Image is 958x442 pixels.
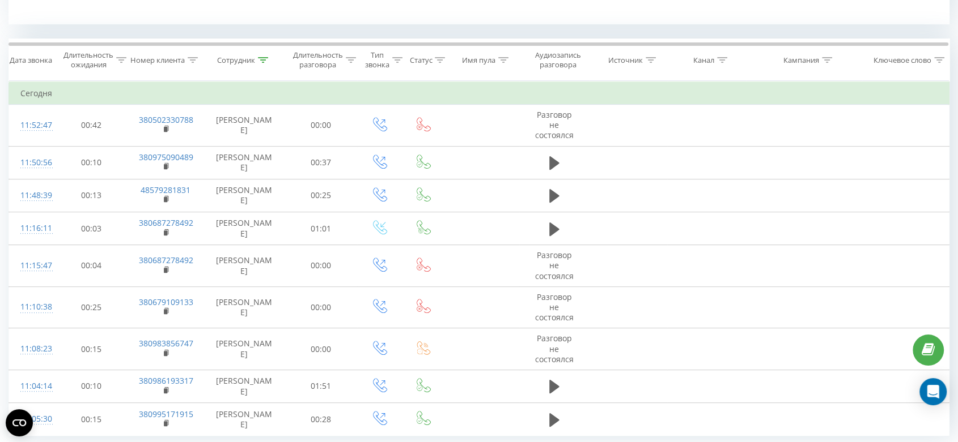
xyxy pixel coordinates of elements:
td: [PERSON_NAME] [203,245,284,287]
div: Кампания [783,55,819,65]
a: 380986193317 [139,375,193,386]
div: Аудиозапись разговора [529,50,586,70]
a: 380687278492 [139,217,193,228]
span: Разговор не состоялся [535,250,574,281]
div: Номер клиента [130,55,185,65]
td: 00:15 [55,328,128,370]
td: 00:10 [55,370,128,402]
td: 00:28 [285,403,357,436]
a: 380995171915 [139,409,193,419]
div: Ключевое слово [874,55,931,65]
div: 11:10:38 [20,296,44,318]
td: 00:00 [285,105,357,147]
td: [PERSON_NAME] [203,370,284,402]
div: Имя пула [462,55,495,65]
span: Разговор не состоялся [535,109,574,140]
div: Длительность разговора [293,50,343,70]
td: 00:00 [285,245,357,287]
div: 11:04:14 [20,375,44,397]
div: 11:48:39 [20,184,44,207]
td: 00:37 [285,146,357,179]
td: 00:03 [55,212,128,245]
td: [PERSON_NAME] [203,179,284,212]
td: 00:04 [55,245,128,287]
div: Дата звонка [10,55,52,65]
span: Разговор не состоялся [535,333,574,364]
div: Open Intercom Messenger [919,378,947,405]
td: 00:42 [55,105,128,147]
div: Канал [693,55,714,65]
div: 11:50:56 [20,152,44,174]
td: 00:00 [285,286,357,328]
a: 380983856747 [139,338,193,349]
div: Статус [409,55,432,65]
td: 01:51 [285,370,357,402]
td: [PERSON_NAME] [203,105,284,147]
button: Open CMP widget [6,409,33,436]
td: 00:13 [55,179,128,212]
td: 00:10 [55,146,128,179]
a: 380687278492 [139,255,193,265]
td: 00:25 [285,179,357,212]
div: 11:52:47 [20,114,44,136]
td: 00:00 [285,328,357,370]
div: Сотрудник [217,55,255,65]
div: 11:15:47 [20,255,44,277]
span: Разговор не состоялся [535,291,574,323]
div: Тип звонка [365,50,389,70]
td: [PERSON_NAME] [203,328,284,370]
a: 380679109133 [139,297,193,307]
div: 11:16:11 [20,217,44,239]
td: [PERSON_NAME] [203,212,284,245]
td: 01:01 [285,212,357,245]
td: Сегодня [9,82,949,105]
a: 380975090489 [139,152,193,162]
td: [PERSON_NAME] [203,286,284,328]
div: Длительность ожидания [63,50,113,70]
td: 00:15 [55,403,128,436]
div: 11:08:23 [20,338,44,360]
td: [PERSON_NAME] [203,403,284,436]
td: [PERSON_NAME] [203,146,284,179]
td: 00:25 [55,286,128,328]
a: 48579281831 [141,184,190,195]
div: Источник [608,55,643,65]
div: 10:05:30 [20,408,44,430]
a: 380502330788 [139,114,193,125]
